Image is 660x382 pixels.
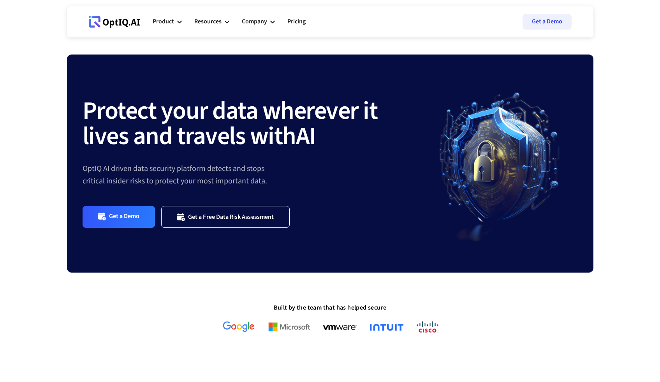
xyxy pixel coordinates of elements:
[188,213,274,221] div: Get a Free Data Risk Assessment
[161,206,290,227] a: Get a Free Data Risk Assessment
[83,206,155,227] a: Get a Demo
[83,162,422,187] div: OptIQ AI driven data security platform detects and stops critical insider risks to protect your m...
[153,10,182,33] div: Product
[296,118,316,154] strong: AI
[83,93,378,154] strong: Protect your data wherever it lives and travels with
[89,10,140,33] a: Webflow Homepage
[109,212,140,221] div: Get a Demo
[287,10,306,33] a: Pricing
[523,14,572,30] a: Get a Demo
[153,16,174,27] div: Product
[242,10,275,33] div: Company
[194,16,222,27] div: Resources
[194,10,229,33] div: Resources
[242,16,267,27] div: Company
[274,303,387,312] strong: Built by the team that has helped secure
